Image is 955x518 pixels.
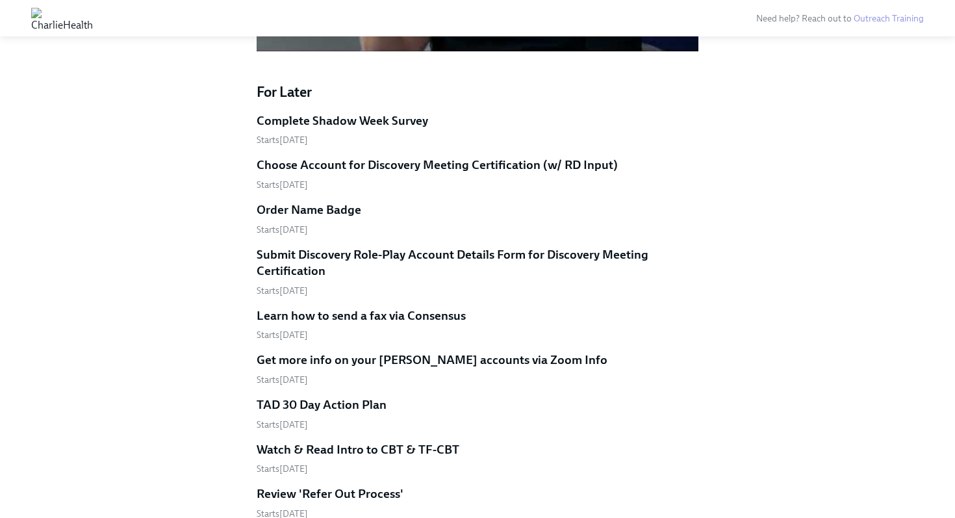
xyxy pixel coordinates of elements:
[257,201,698,236] a: Order Name BadgeStarts[DATE]
[257,441,698,476] a: Watch & Read Intro to CBT & TF-CBTStarts[DATE]
[257,246,698,297] a: Submit Discovery Role-Play Account Details Form for Discovery Meeting CertificationStarts[DATE]
[257,307,466,324] h5: Learn how to send a fax via Consensus
[257,201,361,218] h5: Order Name Badge
[257,285,308,296] span: Thursday, October 16th 2025, 10:00 am
[257,112,698,147] a: Complete Shadow Week SurveyStarts[DATE]
[257,224,308,235] span: Wednesday, October 15th 2025, 10:00 am
[257,330,308,341] span: Friday, October 17th 2025, 10:00 am
[257,246,698,279] h5: Submit Discovery Role-Play Account Details Form for Discovery Meeting Certification
[257,352,698,386] a: Get more info on your [PERSON_NAME] accounts via Zoom InfoStarts[DATE]
[257,486,403,502] h5: Review 'Refer Out Process'
[257,157,698,191] a: Choose Account for Discovery Meeting Certification (w/ RD Input)Starts[DATE]
[257,112,428,129] h5: Complete Shadow Week Survey
[31,8,93,29] img: CharlieHealth
[257,374,308,385] span: Monday, October 20th 2025, 10:00 am
[257,396,698,431] a: TAD 30 Day Action PlanStarts[DATE]
[257,157,618,174] h5: Choose Account for Discovery Meeting Certification (w/ RD Input)
[257,135,308,146] span: Friday, October 10th 2025, 10:00 am
[257,352,607,369] h5: Get more info on your [PERSON_NAME] accounts via Zoom Info
[257,463,308,474] span: Monday, October 27th 2025, 10:00 am
[257,307,698,342] a: Learn how to send a fax via ConsensusStarts[DATE]
[257,441,459,458] h5: Watch & Read Intro to CBT & TF-CBT
[257,419,308,430] span: Friday, October 24th 2025, 10:00 am
[756,13,924,24] span: Need help? Reach out to
[854,13,924,24] a: Outreach Training
[257,396,387,413] h5: TAD 30 Day Action Plan
[257,83,698,102] h4: For Later
[257,179,308,190] span: Tuesday, October 14th 2025, 10:00 am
